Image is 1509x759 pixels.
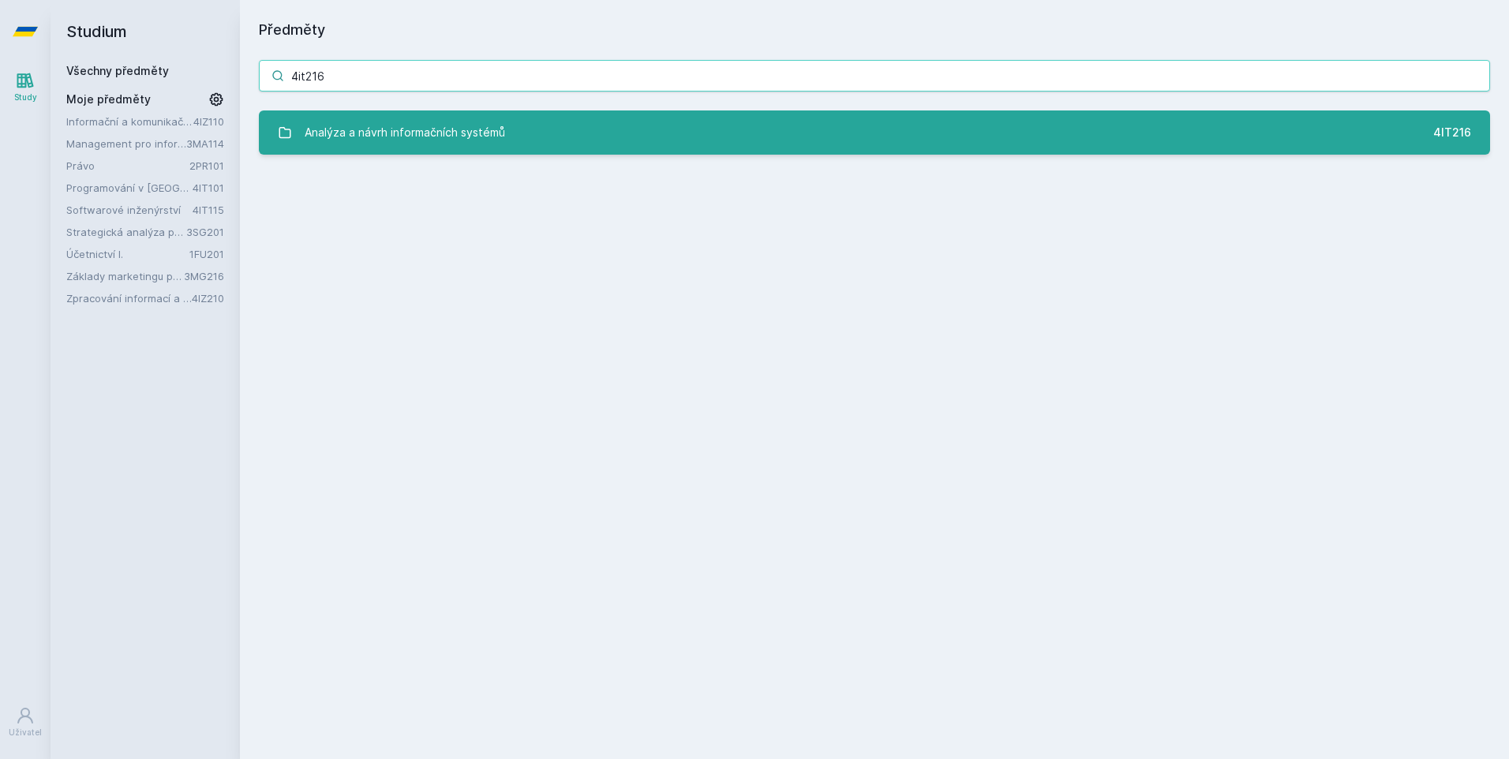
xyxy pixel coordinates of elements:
[66,202,193,218] a: Softwarové inženýrství
[189,248,224,260] a: 1FU201
[66,224,186,240] a: Strategická analýza pro informatiky a statistiky
[3,63,47,111] a: Study
[9,727,42,738] div: Uživatel
[193,204,224,216] a: 4IT115
[193,115,224,128] a: 4IZ110
[259,19,1490,41] h1: Předměty
[66,136,186,151] a: Management pro informatiky a statistiky
[14,92,37,103] div: Study
[66,290,192,306] a: Zpracování informací a znalostí
[1433,125,1471,140] div: 4IT216
[66,92,151,107] span: Moje předměty
[193,181,224,194] a: 4IT101
[66,180,193,196] a: Programování v [GEOGRAPHIC_DATA]
[259,110,1490,155] a: Analýza a návrh informačních systémů 4IT216
[3,698,47,746] a: Uživatel
[186,226,224,238] a: 3SG201
[66,64,169,77] a: Všechny předměty
[305,117,505,148] div: Analýza a návrh informačních systémů
[66,158,189,174] a: Právo
[184,270,224,282] a: 3MG216
[189,159,224,172] a: 2PR101
[66,246,189,262] a: Účetnictví I.
[66,268,184,284] a: Základy marketingu pro informatiky a statistiky
[259,60,1490,92] input: Název nebo ident předmětu…
[192,292,224,305] a: 4IZ210
[66,114,193,129] a: Informační a komunikační technologie
[186,137,224,150] a: 3MA114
